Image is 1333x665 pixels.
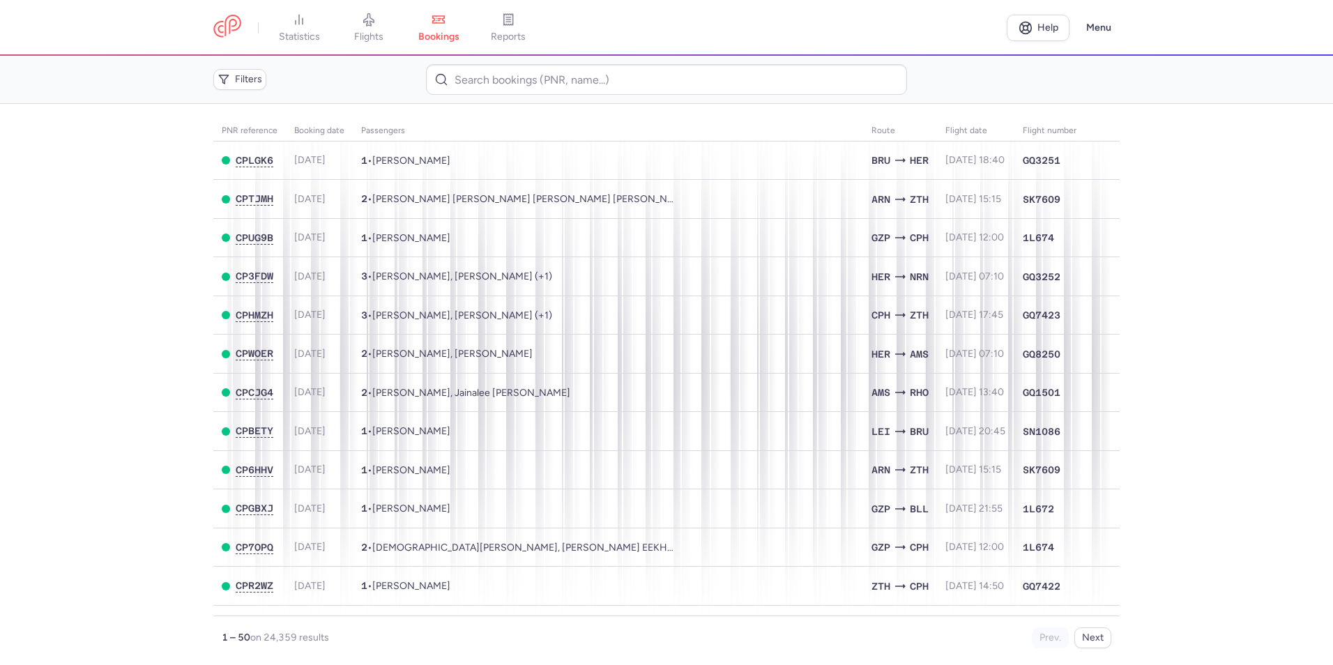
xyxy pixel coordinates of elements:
[372,464,450,476] span: Georgios KAPONIS
[236,425,273,437] button: CPBETY
[236,503,273,514] span: CPGBXJ
[361,232,450,244] span: •
[945,464,1001,475] span: [DATE] 15:15
[294,270,326,282] span: [DATE]
[236,155,273,167] button: CPLGK6
[361,155,367,166] span: 1
[871,385,890,400] span: AMS
[236,464,273,476] button: CP6HHV
[213,121,286,142] th: PNR reference
[1037,22,1058,33] span: Help
[235,74,262,85] span: Filters
[361,309,367,321] span: 3
[1032,627,1069,648] button: Prev.
[372,425,450,437] span: Anass BOUDOUNT
[236,425,273,436] span: CPBETY
[236,270,273,282] button: CP3FDW
[361,348,533,360] span: •
[294,464,326,475] span: [DATE]
[937,121,1014,142] th: flight date
[945,541,1004,553] span: [DATE] 12:00
[361,542,675,553] span: •
[1023,231,1054,245] span: 1L674
[910,501,929,517] span: BLL
[426,64,906,95] input: Search bookings (PNR, name...)
[372,348,533,360] span: Ivana PEETERS, Rens KOENRAAD
[910,346,929,362] span: AMS
[1014,121,1085,142] th: Flight number
[361,503,450,514] span: •
[1023,347,1060,361] span: GQ8250
[250,632,329,643] span: on 24,359 results
[236,580,273,591] span: CPR2WZ
[945,580,1004,592] span: [DATE] 14:50
[361,580,450,592] span: •
[213,15,241,40] a: CitizenPlane red outlined logo
[236,348,273,360] button: CPWOER
[945,270,1004,282] span: [DATE] 07:10
[945,309,1003,321] span: [DATE] 17:45
[404,13,473,43] a: bookings
[294,348,326,360] span: [DATE]
[236,387,273,399] button: CPCJG4
[213,69,266,90] button: Filters
[1023,579,1060,593] span: GQ7422
[236,309,273,321] button: CPHMZH
[372,155,450,167] span: Riley RAY
[418,31,459,43] span: bookings
[372,193,691,205] span: Victoria Inga Lilian AMBROSSI LUNDBLAD, Sebastian Mathias AMBROSSI LUNDBLAD
[871,153,890,168] span: BRU
[1023,385,1060,399] span: GQ1501
[1023,270,1060,284] span: GQ3252
[372,270,552,282] span: Stefan KAZINAKIS, Elias KAZINAKIS, Sophia KAZINAKIS
[361,425,367,436] span: 1
[361,270,367,282] span: 3
[910,269,929,284] span: NRN
[871,346,890,362] span: HER
[236,542,273,553] button: CP7OPQ
[294,425,326,437] span: [DATE]
[236,155,273,166] span: CPLGK6
[361,387,570,399] span: •
[372,580,450,592] span: Arone MARCELO
[353,121,863,142] th: Passengers
[910,307,929,323] span: ZTH
[294,154,326,166] span: [DATE]
[1023,192,1060,206] span: SK7609
[945,348,1004,360] span: [DATE] 07:10
[361,309,552,321] span: •
[1023,153,1060,167] span: GQ3251
[910,540,929,555] span: CPH
[236,580,273,592] button: CPR2WZ
[361,155,450,167] span: •
[871,540,890,555] span: GZP
[361,542,367,553] span: 2
[473,13,543,43] a: reports
[910,153,929,168] span: HER
[1078,15,1120,41] button: Menu
[236,193,273,204] span: CPTJMH
[361,580,367,591] span: 1
[361,193,367,204] span: 2
[871,579,890,594] span: ZTH
[910,385,929,400] span: RHO
[222,632,250,643] strong: 1 – 50
[294,309,326,321] span: [DATE]
[1023,425,1060,438] span: SN1086
[236,232,273,243] span: CPUG9B
[294,193,326,205] span: [DATE]
[910,192,929,207] span: ZTH
[294,231,326,243] span: [DATE]
[945,193,1001,205] span: [DATE] 15:15
[372,503,450,514] span: Nesrin DALLOUL
[871,230,890,245] span: GZP
[910,424,929,439] span: BRU
[945,503,1003,514] span: [DATE] 21:55
[491,31,526,43] span: reports
[871,269,890,284] span: HER
[863,121,937,142] th: Route
[1007,15,1069,41] a: Help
